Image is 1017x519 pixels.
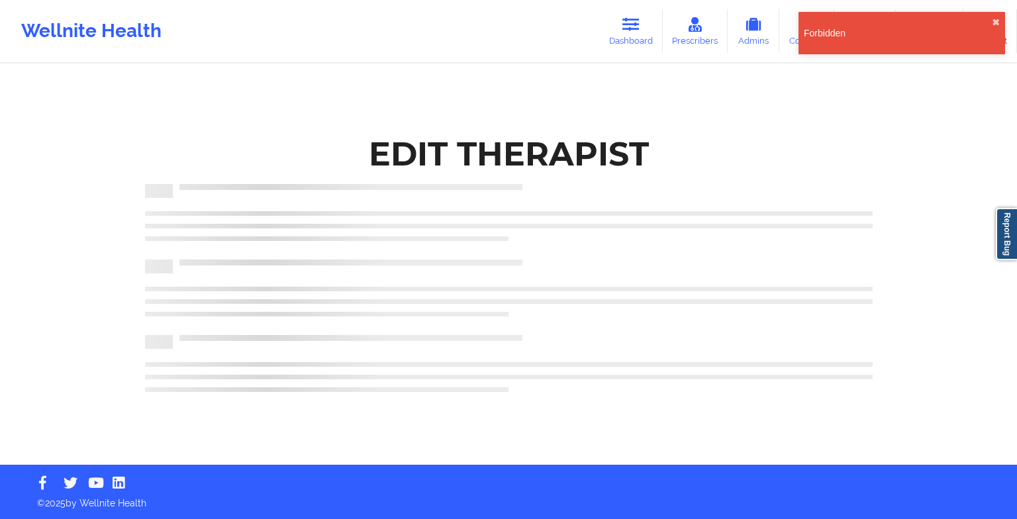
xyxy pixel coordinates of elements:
[28,487,989,510] p: © 2025 by Wellnite Health
[663,9,728,53] a: Prescribers
[599,9,663,53] a: Dashboard
[996,208,1017,260] a: Report Bug
[804,26,992,40] div: Forbidden
[728,9,779,53] a: Admins
[992,17,1000,28] button: close
[779,9,834,53] a: Coaches
[369,133,649,175] div: Edit Therapist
